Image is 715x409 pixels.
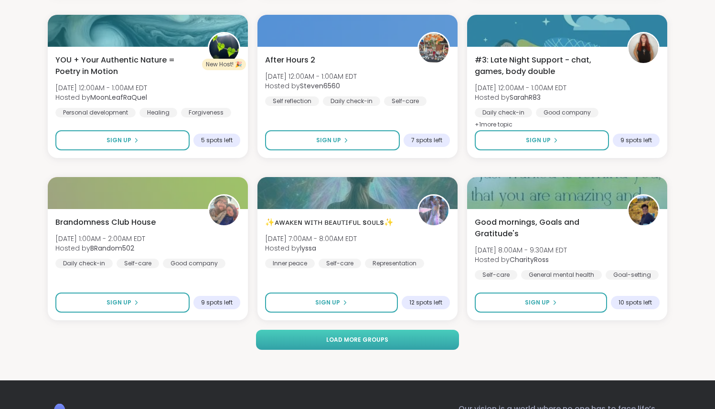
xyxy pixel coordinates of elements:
[181,108,231,117] div: Forgiveness
[55,293,190,313] button: Sign Up
[265,243,357,253] span: Hosted by
[265,96,319,106] div: Self reflection
[419,196,448,225] img: lyssa
[265,293,398,313] button: Sign Up
[326,336,388,344] span: Load more groups
[475,108,532,117] div: Daily check-in
[475,54,617,77] span: #3: Late Night Support - chat, games, body double
[475,93,566,102] span: Hosted by
[209,196,239,225] img: BRandom502
[316,136,341,145] span: Sign Up
[265,234,357,243] span: [DATE] 7:00AM - 8:00AM EDT
[300,243,316,253] b: lyssa
[55,83,147,93] span: [DATE] 12:00AM - 1:00AM EDT
[107,298,131,307] span: Sign Up
[475,270,517,280] div: Self-care
[90,243,134,253] b: BRandom502
[265,81,357,91] span: Hosted by
[411,136,442,144] span: 7 spots left
[139,108,177,117] div: Healing
[90,93,147,102] b: MoonLeafRaQuel
[629,196,658,225] img: CharityRoss
[55,217,156,228] span: Brandomness Club House
[409,299,442,306] span: 12 spots left
[315,298,340,307] span: Sign Up
[107,136,131,145] span: Sign Up
[265,130,400,150] button: Sign Up
[384,96,427,106] div: Self-care
[265,72,357,81] span: [DATE] 12:00AM - 1:00AM EDT
[319,259,361,268] div: Self-care
[117,259,159,268] div: Self-care
[629,33,658,63] img: SarahR83
[55,243,145,253] span: Hosted by
[419,33,448,63] img: Steven6560
[256,330,459,350] button: Load more groups
[536,108,598,117] div: Good company
[55,93,147,102] span: Hosted by
[55,108,136,117] div: Personal development
[55,130,190,150] button: Sign Up
[202,59,246,70] div: New Host! 🎉
[526,136,551,145] span: Sign Up
[475,255,567,264] span: Hosted by
[300,81,340,91] b: Steven6560
[201,136,233,144] span: 5 spots left
[265,259,315,268] div: Inner peace
[265,54,315,66] span: After Hours 2
[510,93,541,102] b: SarahR83
[365,259,424,268] div: Representation
[475,130,609,150] button: Sign Up
[619,299,652,306] span: 10 spots left
[55,259,113,268] div: Daily check-in
[475,245,567,255] span: [DATE] 8:00AM - 9:30AM EDT
[209,33,239,63] img: MoonLeafRaQuel
[55,54,197,77] span: YOU + Your Authentic Nature = Poetry in Motion
[620,136,652,144] span: 9 spots left
[475,83,566,93] span: [DATE] 12:00AM - 1:00AM EDT
[475,293,607,313] button: Sign Up
[475,217,617,240] span: Good mornings, Goals and Gratitude's
[55,234,145,243] span: [DATE] 1:00AM - 2:00AM EDT
[521,270,602,280] div: General mental health
[265,217,394,228] span: ✨ᴀᴡᴀᴋᴇɴ ᴡɪᴛʜ ʙᴇᴀᴜᴛɪғᴜʟ sᴏᴜʟs✨
[201,299,233,306] span: 9 spots left
[606,270,659,280] div: Goal-setting
[163,259,225,268] div: Good company
[323,96,380,106] div: Daily check-in
[510,255,549,264] b: CharityRoss
[525,298,550,307] span: Sign Up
